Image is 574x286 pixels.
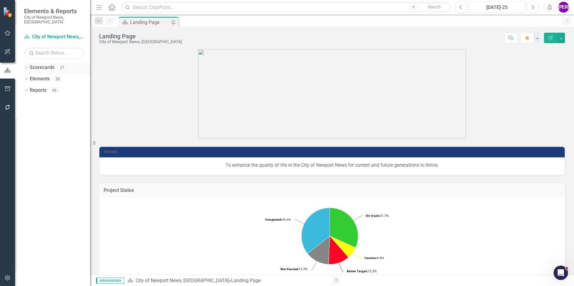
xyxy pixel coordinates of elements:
[301,208,330,253] path: Completed, 73.
[328,236,348,264] path: Below Target, 25.
[558,2,569,13] button: [PERSON_NAME]
[3,7,14,17] img: ClearPoint Strategy
[554,266,568,280] iframe: Intercom live chat
[280,267,299,271] tspan: Not Started:
[105,162,559,169] p: To enhance the quality of life in the City of Newport News for current and future generations to ...
[30,64,54,71] a: Scorecards
[99,33,182,40] div: Landing Page
[347,269,368,273] tspan: Below Target:
[308,236,330,264] path: Not Started, 28.
[347,269,376,273] text: 12.2%
[364,256,384,260] text: 6.8%
[57,65,67,70] div: 27
[24,34,84,40] a: City of Newport News, [GEOGRAPHIC_DATA]
[30,87,47,94] a: Reports
[330,208,358,247] path: On track, 65.
[366,213,380,218] tspan: On track:
[127,277,328,284] div: »
[50,88,59,93] div: 68
[99,40,182,44] div: City of Newport News, [GEOGRAPHIC_DATA]
[53,76,62,82] div: 59
[428,4,441,9] span: Search
[104,188,560,193] h3: Project Status
[24,7,84,15] span: Elements & Reports
[470,4,524,11] div: [DATE]-25
[265,217,291,222] text: 35.6%
[419,3,449,11] button: Search
[96,278,124,284] span: Administrator
[468,2,526,13] button: [DATE]-25
[330,236,355,257] path: Caution, 14.
[130,19,170,26] div: Landing Page
[104,150,562,154] h3: Mission
[280,267,307,271] text: 13.7%
[136,278,229,283] a: City of Newport News, [GEOGRAPHIC_DATA]
[265,217,282,222] tspan: Completed:
[366,213,388,218] text: 31.7%
[122,2,451,13] input: Search ClearPoint...
[24,15,84,25] small: City of Newport News, [GEOGRAPHIC_DATA]
[231,278,261,283] div: Landing Page
[24,48,84,58] input: Search Below...
[30,76,50,82] a: Elements
[364,256,377,260] tspan: Caution:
